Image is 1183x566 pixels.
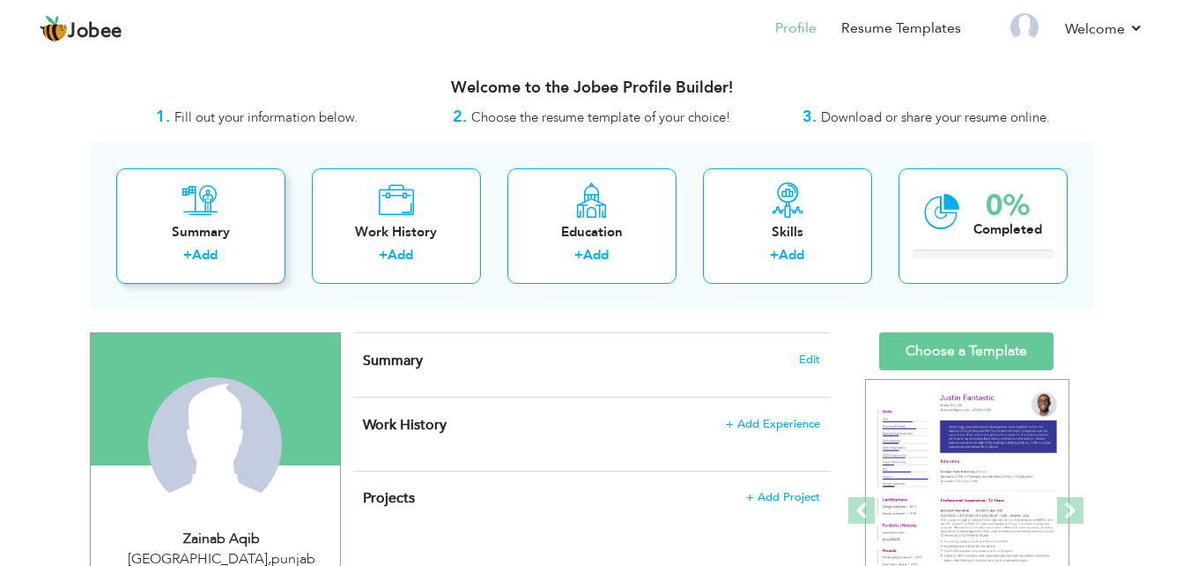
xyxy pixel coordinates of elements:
span: + Add Project [746,491,820,503]
div: Education [521,223,662,242]
span: Summary [363,351,423,370]
span: Download or share your resume online. [821,108,1050,126]
h3: Welcome to the Jobee Profile Builder! [90,79,1094,97]
img: Profile Img [1010,13,1039,41]
span: Fill out your information below. [174,108,358,126]
h4: This helps to highlight the project, tools and skills you have worked on. [363,489,819,507]
label: + [770,246,779,264]
img: jobee.io [40,15,68,43]
span: Projects [363,488,415,508]
a: Add [192,246,218,264]
a: Choose a Template [879,332,1054,370]
div: Skills [717,223,858,242]
label: + [379,246,388,264]
a: Add [583,246,609,264]
strong: 3. [802,106,817,128]
span: Work History [363,415,447,435]
span: Jobee [68,22,122,41]
a: Welcome [1065,19,1143,40]
a: Profile [775,19,817,39]
a: Add [388,246,413,264]
a: Resume Templates [841,19,961,39]
span: Choose the resume template of your choice! [471,108,731,126]
div: 0% [973,191,1042,220]
div: Work History [326,223,467,242]
label: + [574,246,583,264]
img: zainab Aqib [148,377,282,511]
h4: This helps to show the companies you have worked for. [363,416,819,434]
label: + [183,246,192,264]
span: Edit [799,354,820,366]
strong: 2. [453,106,467,128]
a: Add [779,246,804,264]
div: Completed [973,220,1042,239]
a: Jobee [40,15,122,43]
span: + Add Experience [726,418,820,430]
strong: 1. [156,106,170,128]
div: Summary [130,223,271,242]
div: zainab Aqib [104,529,340,549]
h4: Adding a summary is a quick and easy way to highlight your experience and interests. [363,352,819,369]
